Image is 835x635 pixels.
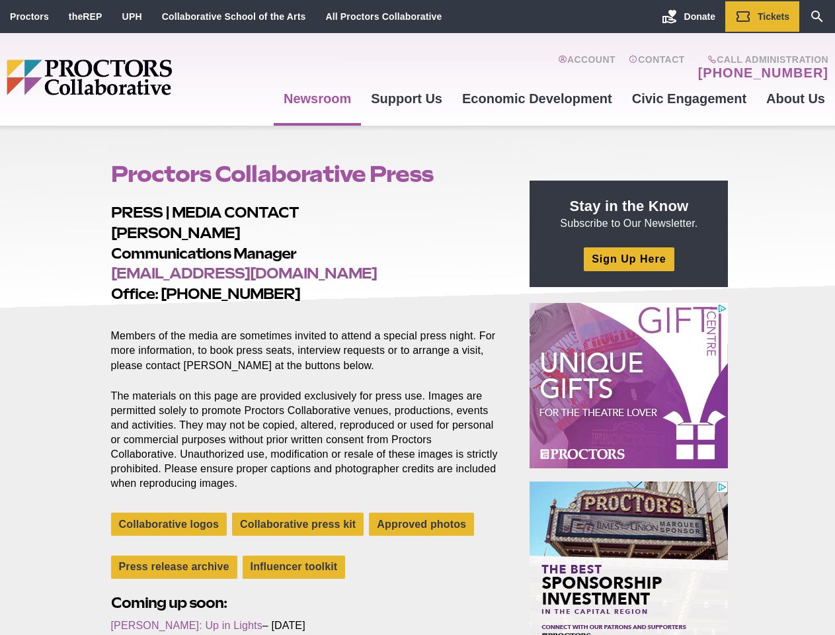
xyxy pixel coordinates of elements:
[243,556,346,579] a: Influencer toolkit
[629,54,685,81] a: Contact
[756,81,835,116] a: About Us
[530,303,728,468] iframe: Advertisement
[694,54,828,65] span: Call Administration
[584,247,674,271] a: Sign Up Here
[452,81,622,116] a: Economic Development
[570,198,689,214] strong: Stay in the Know
[111,314,500,372] p: Members of the media are sometimes invited to attend a special press night. For more information,...
[69,11,102,22] a: theREP
[7,60,274,95] img: Proctors logo
[361,81,452,116] a: Support Us
[111,202,500,304] h2: PRESS | MEDIA CONTACT [PERSON_NAME] Communications Manager Office: [PHONE_NUMBER]
[274,81,361,116] a: Newsroom
[111,620,262,631] a: [PERSON_NAME]: Up in Lights
[652,1,725,32] a: Donate
[232,513,364,536] a: Collaborative press kit
[111,161,500,187] h1: Proctors Collaborative Press
[725,1,799,32] a: Tickets
[698,65,828,81] a: [PHONE_NUMBER]
[111,618,500,633] p: – [DATE]
[111,556,237,579] a: Press release archive
[325,11,442,22] a: All Proctors Collaborative
[111,389,500,491] p: The materials on this page are provided exclusively for press use. Images are permitted solely to...
[758,11,789,22] span: Tickets
[111,513,227,536] a: Collaborative logos
[122,11,142,22] a: UPH
[111,265,377,282] a: [EMAIL_ADDRESS][DOMAIN_NAME]
[622,81,756,116] a: Civic Engagement
[162,11,306,22] a: Collaborative School of the Arts
[684,11,715,22] span: Donate
[558,54,616,81] a: Account
[545,196,712,231] p: Subscribe to Our Newsletter.
[369,513,474,536] a: Approved photos
[799,1,835,32] a: Search
[10,11,49,22] a: Proctors
[111,593,500,613] h2: Coming up soon:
